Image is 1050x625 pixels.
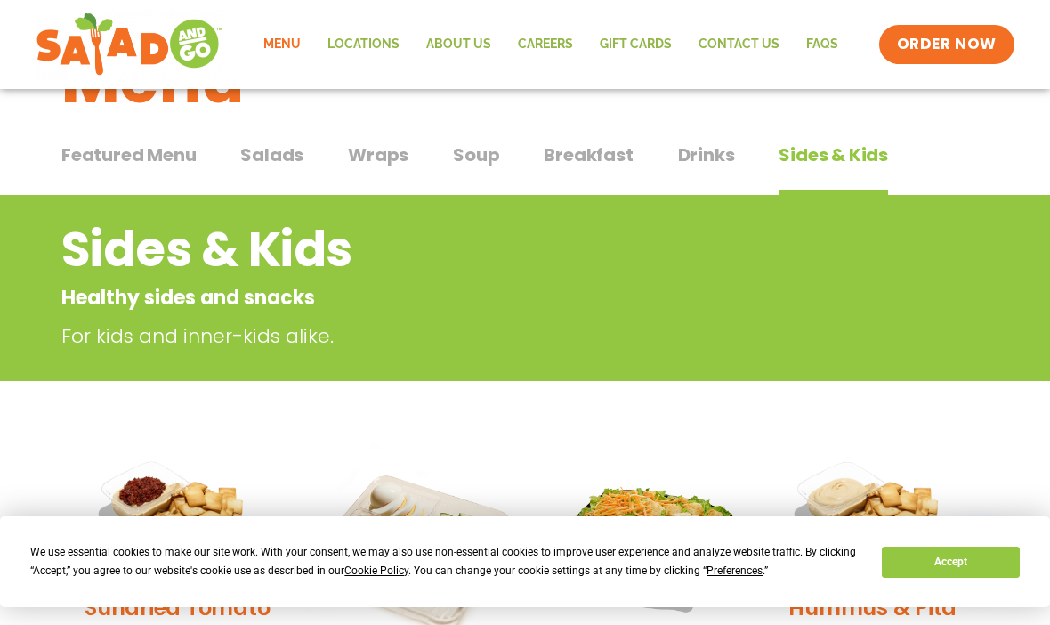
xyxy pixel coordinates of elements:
[586,24,685,65] a: GIFT CARDS
[771,442,976,579] img: Product photo for Hummus & Pita Chips
[36,9,223,80] img: new-SAG-logo-768×292
[678,142,735,168] span: Drinks
[250,24,314,65] a: Menu
[61,321,853,351] p: For kids and inner-kids alike.
[30,543,860,580] div: We use essential cookies to make our site work. With your consent, we may also use non-essential ...
[314,24,413,65] a: Locations
[544,142,633,168] span: Breakfast
[240,142,303,168] span: Salads
[882,547,1019,578] button: Accept
[250,24,852,65] nav: Menu
[793,24,852,65] a: FAQs
[75,442,280,579] img: Product photo for Sundried Tomato Hummus & Pita Chips
[61,214,845,286] h2: Sides & Kids
[779,142,888,168] span: Sides & Kids
[505,24,586,65] a: Careers
[61,135,989,196] div: Tabbed content
[453,142,499,168] span: Soup
[879,25,1014,64] a: ORDER NOW
[897,34,997,55] span: ORDER NOW
[61,283,845,312] p: Healthy sides and snacks
[61,142,196,168] span: Featured Menu
[344,564,408,577] span: Cookie Policy
[707,564,763,577] span: Preferences
[348,142,408,168] span: Wraps
[413,24,505,65] a: About Us
[685,24,793,65] a: Contact Us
